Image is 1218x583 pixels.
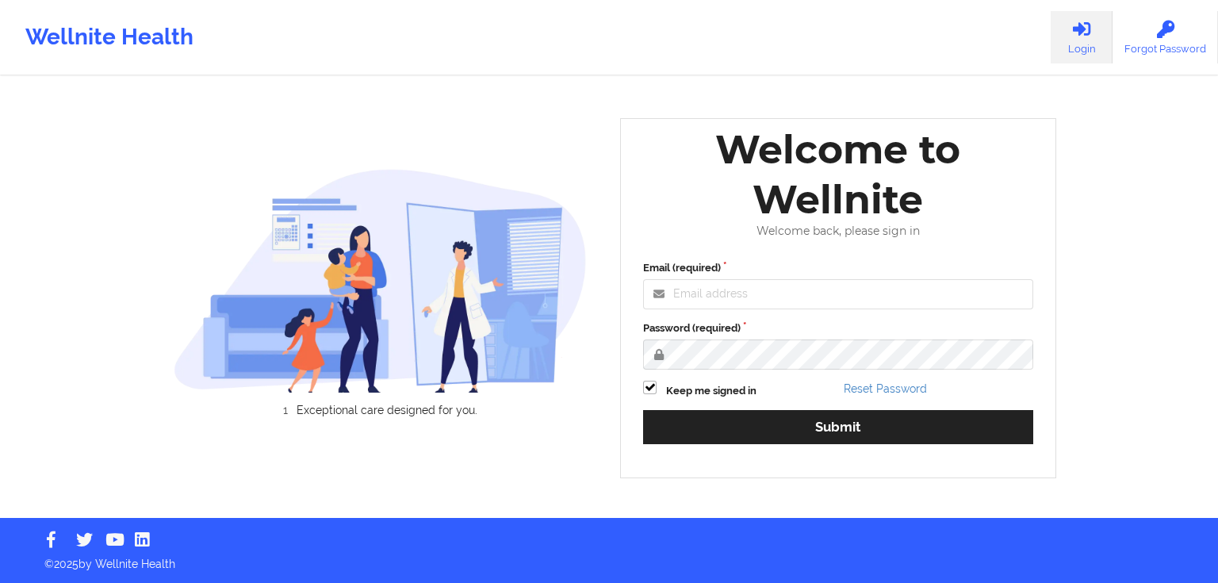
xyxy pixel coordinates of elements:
[1051,11,1113,63] a: Login
[666,383,756,399] label: Keep me signed in
[643,279,1033,309] input: Email address
[632,125,1044,224] div: Welcome to Wellnite
[632,224,1044,238] div: Welcome back, please sign in
[1113,11,1218,63] a: Forgot Password
[174,168,588,393] img: wellnite-auth-hero_200.c722682e.png
[643,260,1033,276] label: Email (required)
[844,382,927,395] a: Reset Password
[643,410,1033,444] button: Submit
[33,545,1185,572] p: © 2025 by Wellnite Health
[643,320,1033,336] label: Password (required)
[187,404,587,416] li: Exceptional care designed for you.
